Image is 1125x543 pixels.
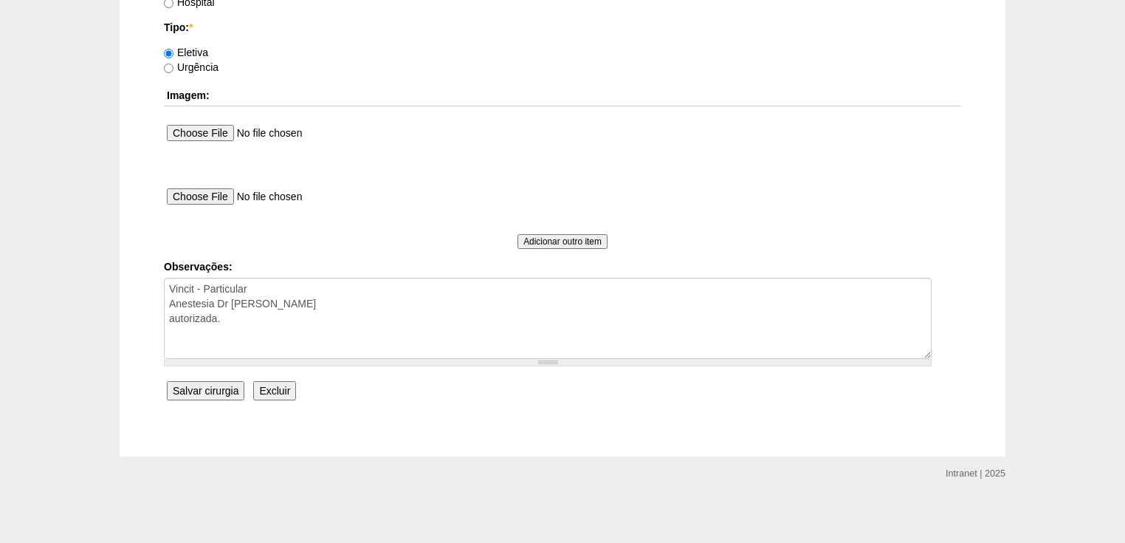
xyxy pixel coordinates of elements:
[164,259,961,274] label: Observações:
[164,278,932,359] textarea: Vincit - Particular Anestesia Dr [PERSON_NAME] autorizada.
[164,49,173,58] input: Eletiva
[946,466,1005,481] div: Intranet | 2025
[164,47,208,58] label: Eletiva
[164,61,219,73] label: Urgência
[164,85,961,106] th: Imagem:
[517,234,608,249] input: Adicionar outro item
[164,64,173,73] input: Urgência
[189,21,193,33] span: Este campo é obrigatório.
[164,20,961,35] label: Tipo:
[167,381,244,400] input: Salvar cirurgia
[253,381,296,400] input: Excluir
